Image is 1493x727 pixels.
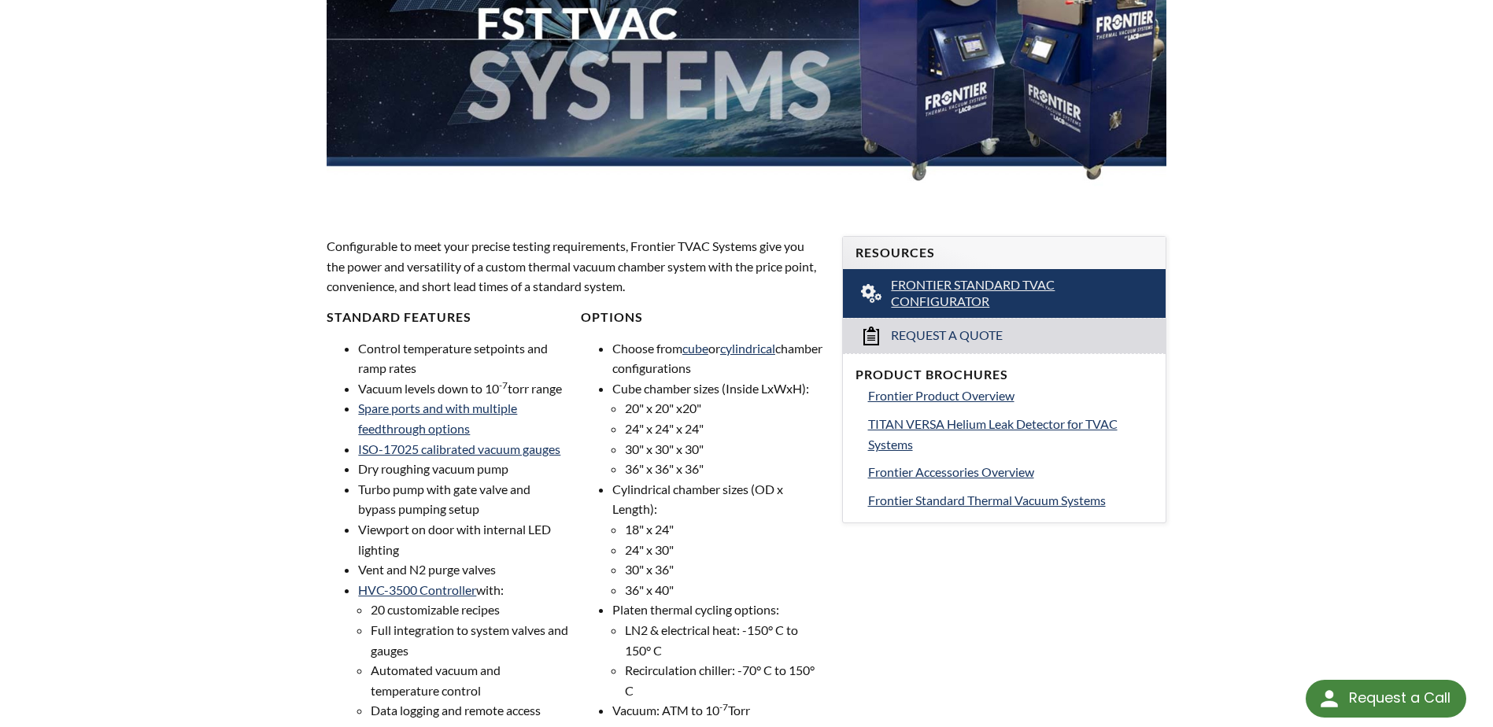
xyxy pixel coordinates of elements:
[358,519,569,559] li: Viewport on door with internal LED lighting
[581,309,823,326] h4: Options
[625,419,823,439] li: 24" x 24" x 24"
[625,620,823,660] li: LN2 & electrical heat: -150° C to 150° C
[371,600,569,620] li: 20 customizable recipes
[612,479,823,600] li: Cylindrical chamber sizes (OD x Length):
[625,398,823,419] li: 20" x 20" x20"
[358,338,569,378] li: Control temperature setpoints and ramp rates
[612,378,823,479] li: Cube chamber sizes (Inside LxWxH):
[612,338,823,378] li: Choose from or chamber configurations
[358,582,476,597] a: HVC-3500 Controller
[868,416,1118,452] span: TITAN VERSA Helium Leak Detector for TVAC Systems
[1306,680,1466,718] div: Request a Call
[843,318,1166,353] a: Request a Quote
[868,462,1153,482] a: Frontier Accessories Overview
[868,414,1153,454] a: TITAN VERSA Helium Leak Detector for TVAC Systems
[625,439,823,459] li: 30" x 30" x 30"
[612,600,823,700] li: Platen thermal cycling options:
[327,309,569,326] h4: Standard Features
[625,540,823,560] li: 24" x 30"
[358,378,569,399] li: Vacuum levels down to 10 torr range
[843,269,1166,318] a: Frontier Standard TVAC Configurator
[1349,680,1451,716] div: Request a Call
[371,660,569,700] li: Automated vacuum and temperature control
[856,245,1153,261] h4: Resources
[358,400,517,436] a: Spare ports and with multiple feedthrough options
[358,559,569,580] li: Vent and N2 purge valves
[371,700,569,721] li: Data logging and remote access
[720,341,775,356] a: cylindrical
[868,493,1106,507] span: Frontier Standard Thermal Vacuum Systems
[891,277,1119,310] span: Frontier Standard TVAC Configurator
[358,479,569,519] li: Turbo pump with gate valve and bypass pumping setup
[358,459,569,479] li: Dry roughing vacuum pump
[1317,686,1342,711] img: round button
[625,519,823,540] li: 18" x 24"
[868,388,1014,403] span: Frontier Product Overview
[682,341,708,356] a: cube
[625,580,823,600] li: 36" x 40"
[625,559,823,580] li: 30" x 36"
[358,580,569,721] li: with:
[868,464,1034,479] span: Frontier Accessories Overview
[868,386,1153,406] a: Frontier Product Overview
[891,327,1003,344] span: Request a Quote
[499,379,508,391] sup: -7
[612,700,823,721] li: Vacuum: ATM to 10 Torr
[358,441,560,456] a: ISO-17025 calibrated vacuum gauges
[719,701,728,713] sup: -7
[868,490,1153,511] a: Frontier Standard Thermal Vacuum Systems
[625,459,823,479] li: 36" x 36" x 36"
[625,660,823,700] li: Recirculation chiller: -70° C to 150° C
[327,236,822,297] p: Configurable to meet your precise testing requirements, Frontier TVAC Systems give you the power ...
[856,367,1153,383] h4: Product Brochures
[371,620,569,660] li: Full integration to system valves and gauges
